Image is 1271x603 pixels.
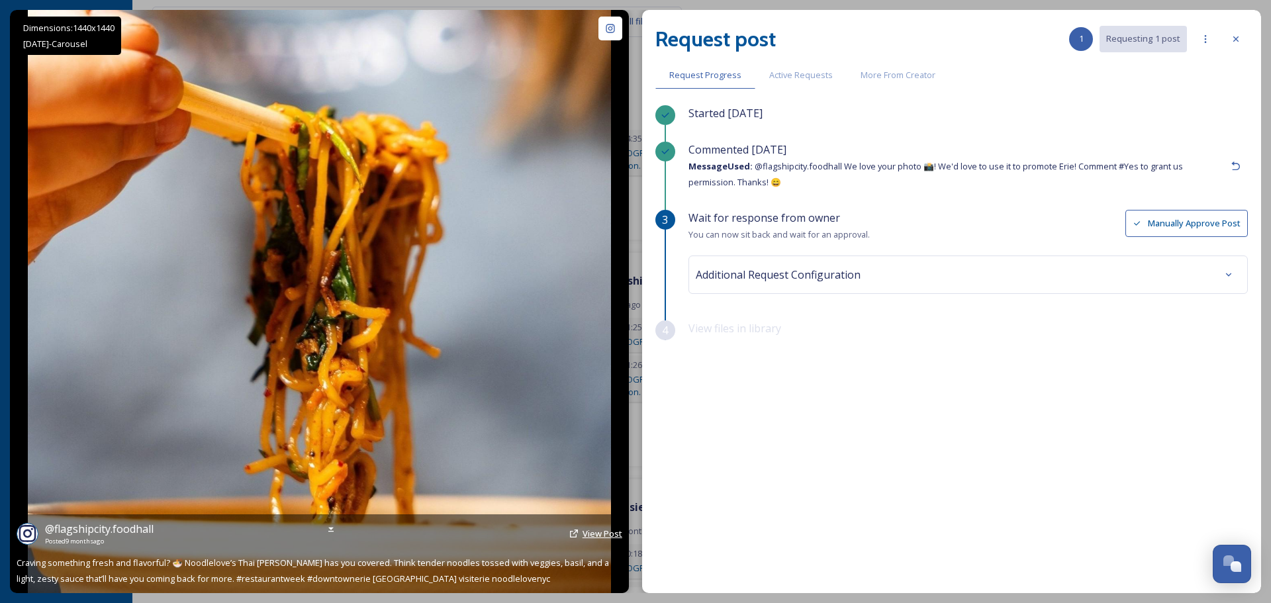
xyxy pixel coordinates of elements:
[688,142,786,157] span: Commented [DATE]
[688,228,870,240] span: You can now sit back and wait for an approval.
[583,528,622,540] a: View Post
[688,160,1183,188] span: @flagshipcity.foodhall We love your photo 📸! We'd love to use it to promote Erie! Comment #Yes to...
[1125,210,1248,237] button: Manually Approve Post
[662,322,668,338] span: 4
[688,321,781,336] span: View files in library
[28,10,611,593] img: Craving something fresh and flavorful? 🍜 Noodlelove’s Thai Basil Chop has you covered. Think tend...
[1213,545,1251,583] button: Open Chat
[688,210,840,225] span: Wait for response from owner
[45,537,154,546] span: Posted 9 months ago
[45,522,154,536] span: @ flagshipcity.foodhall
[583,528,622,539] span: View Post
[696,267,861,283] span: Additional Request Configuration
[45,521,154,537] a: @flagshipcity.foodhall
[662,212,668,228] span: 3
[688,160,753,172] strong: Message Used:
[17,557,611,584] span: Craving something fresh and flavorful? 🍜 Noodlelove’s Thai [PERSON_NAME] has you covered. Think t...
